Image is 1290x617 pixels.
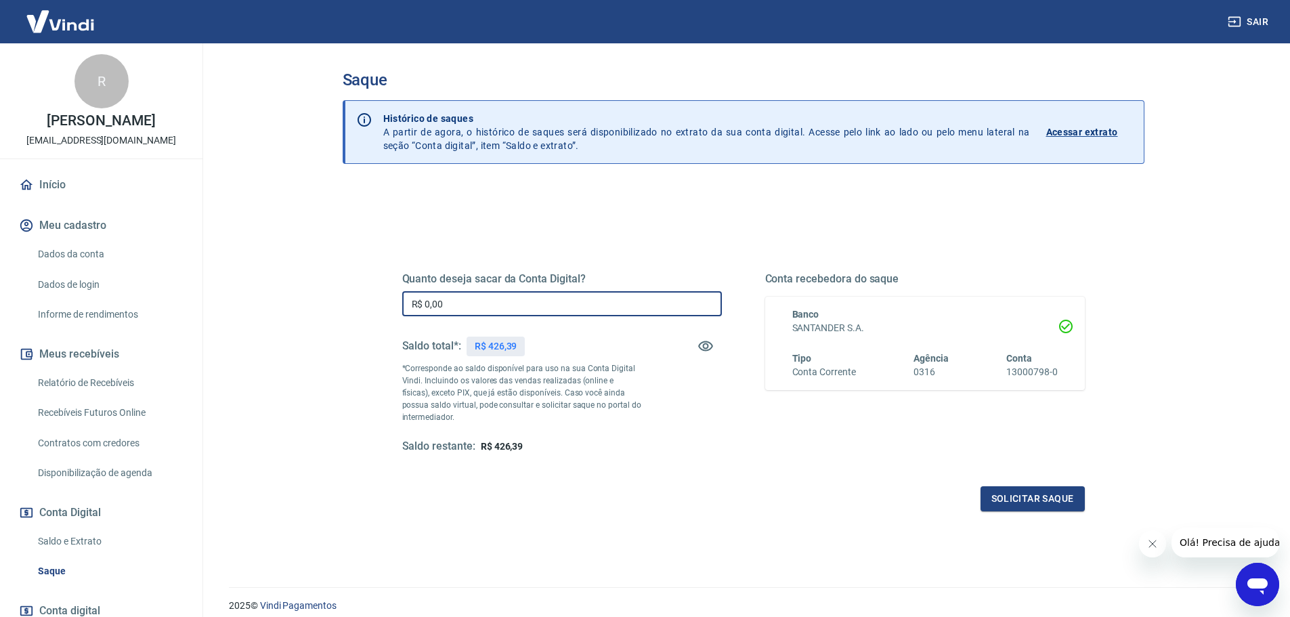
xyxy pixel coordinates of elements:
span: Agência [913,353,949,364]
h5: Saldo total*: [402,339,461,353]
span: Olá! Precisa de ajuda? [8,9,114,20]
p: Histórico de saques [383,112,1030,125]
a: Início [16,170,186,200]
p: *Corresponde ao saldo disponível para uso na sua Conta Digital Vindi. Incluindo os valores das ve... [402,362,642,423]
span: Conta [1006,353,1032,364]
a: Recebíveis Futuros Online [33,399,186,427]
iframe: Mensagem da empresa [1171,528,1279,557]
h6: SANTANDER S.A. [792,321,1058,335]
button: Meus recebíveis [16,339,186,369]
button: Conta Digital [16,498,186,528]
a: Vindi Pagamentos [260,600,337,611]
a: Relatório de Recebíveis [33,369,186,397]
a: Informe de rendimentos [33,301,186,328]
h6: 0316 [913,365,949,379]
h5: Quanto deseja sacar da Conta Digital? [402,272,722,286]
p: A partir de agora, o histórico de saques será disponibilizado no extrato da sua conta digital. Ac... [383,112,1030,152]
iframe: Fechar mensagem [1139,530,1166,557]
a: Dados da conta [33,240,186,268]
button: Solicitar saque [981,486,1085,511]
a: Disponibilização de agenda [33,459,186,487]
a: Acessar extrato [1046,112,1133,152]
h6: 13000798-0 [1006,365,1058,379]
button: Meu cadastro [16,211,186,240]
a: Saldo e Extrato [33,528,186,555]
p: Acessar extrato [1046,125,1118,139]
h6: Conta Corrente [792,365,856,379]
a: Saque [33,557,186,585]
h5: Saldo restante: [402,440,475,454]
span: Banco [792,309,819,320]
h5: Conta recebedora do saque [765,272,1085,286]
a: Dados de login [33,271,186,299]
span: R$ 426,39 [481,441,523,452]
h3: Saque [343,70,1144,89]
span: Tipo [792,353,812,364]
p: 2025 © [229,599,1257,613]
div: R [74,54,129,108]
img: Vindi [16,1,104,42]
button: Sair [1225,9,1274,35]
p: [EMAIL_ADDRESS][DOMAIN_NAME] [26,133,176,148]
a: Contratos com credores [33,429,186,457]
p: R$ 426,39 [475,339,517,354]
iframe: Botão para abrir a janela de mensagens [1236,563,1279,606]
p: [PERSON_NAME] [47,114,155,128]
